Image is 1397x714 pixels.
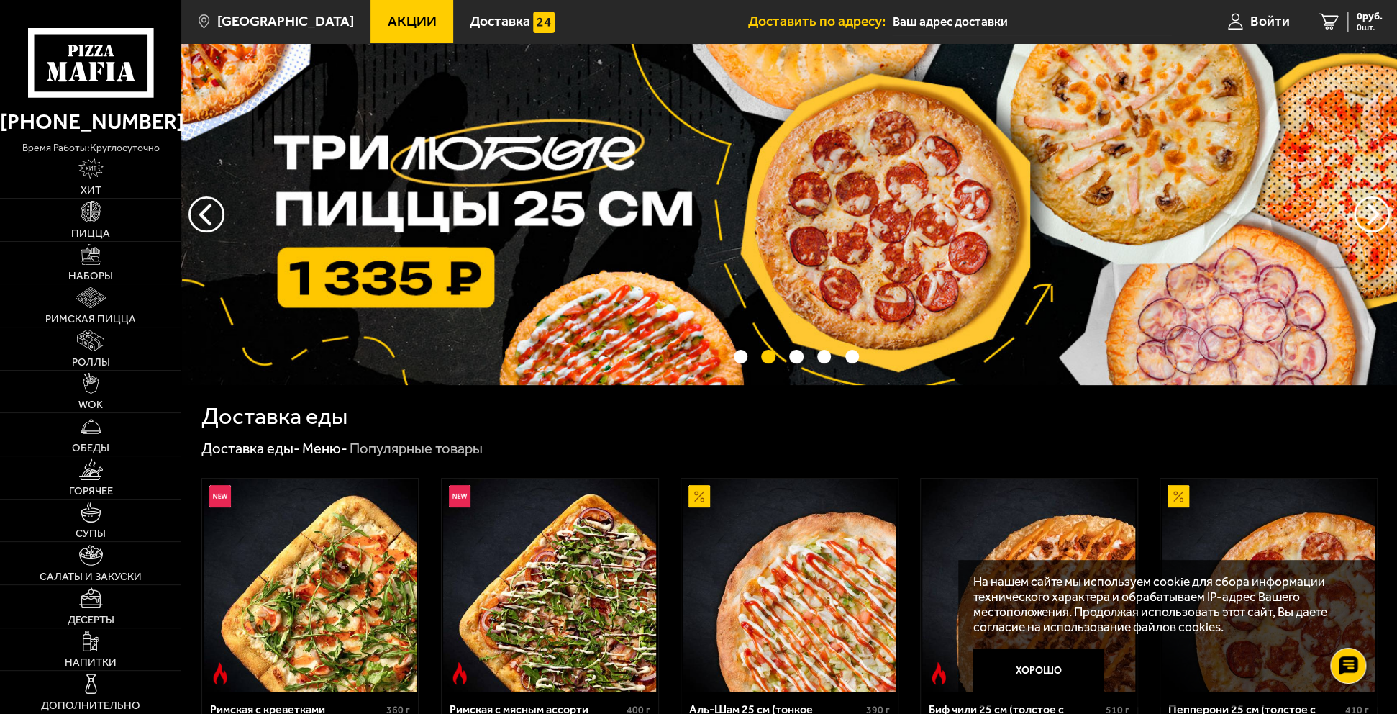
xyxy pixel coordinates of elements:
span: Наборы [68,271,113,281]
img: Римская с мясным ассорти [443,479,656,692]
span: [GEOGRAPHIC_DATA] [217,14,354,28]
a: АкционныйАль-Шам 25 см (тонкое тесто) [681,479,898,692]
span: Обеды [72,443,109,453]
a: Доставка еды- [201,440,300,457]
a: НовинкаОстрое блюдоРимская с креветками [202,479,419,692]
span: Супы [76,528,106,539]
button: точки переключения [845,350,859,363]
span: Хит [81,185,101,196]
span: Салаты и закуски [40,571,142,582]
span: Роллы [72,357,110,368]
img: 15daf4d41897b9f0e9f617042186c801.svg [533,12,555,33]
img: Акционный [1168,485,1189,507]
span: Доставить по адресу: [747,14,892,28]
img: Аль-Шам 25 см (тонкое тесто) [683,479,896,692]
span: Доставка [470,14,530,28]
img: Новинка [209,485,231,507]
span: Акции [387,14,436,28]
button: следующий [188,196,224,232]
p: На нашем сайте мы используем cookie для сбора информации технического характера и обрабатываем IP... [973,574,1354,635]
img: Римская с креветками [204,479,417,692]
span: Десерты [68,615,114,625]
img: Острое блюдо [928,662,950,684]
h1: Доставка еды [201,405,347,428]
span: Горячее [69,486,113,497]
span: Войти [1250,14,1290,28]
button: предыдущий [1354,196,1390,232]
span: Римская пицца [45,314,136,325]
span: 0 шт. [1357,23,1383,32]
span: WOK [78,399,103,410]
a: НовинкаОстрое блюдоРимская с мясным ассорти [442,479,658,692]
span: 0 руб. [1357,12,1383,22]
img: Острое блюдо [209,662,231,684]
button: точки переключения [789,350,803,363]
input: Ваш адрес доставки [892,9,1171,35]
img: Новинка [449,485,470,507]
img: Острое блюдо [449,662,470,684]
a: АкционныйПепперони 25 см (толстое с сыром) [1160,479,1377,692]
span: Пицца [71,228,110,239]
button: точки переключения [817,350,831,363]
div: Популярные товары [350,439,483,458]
a: Меню- [302,440,347,457]
img: Биф чили 25 см (толстое с сыром) [922,479,1135,692]
img: Акционный [688,485,710,507]
button: Хорошо [973,649,1104,692]
button: точки переключения [734,350,747,363]
button: точки переключения [761,350,775,363]
img: Пепперони 25 см (толстое с сыром) [1162,479,1375,692]
span: Дополнительно [41,700,140,711]
a: Острое блюдоБиф чили 25 см (толстое с сыром) [921,479,1137,692]
span: Напитки [65,657,117,668]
